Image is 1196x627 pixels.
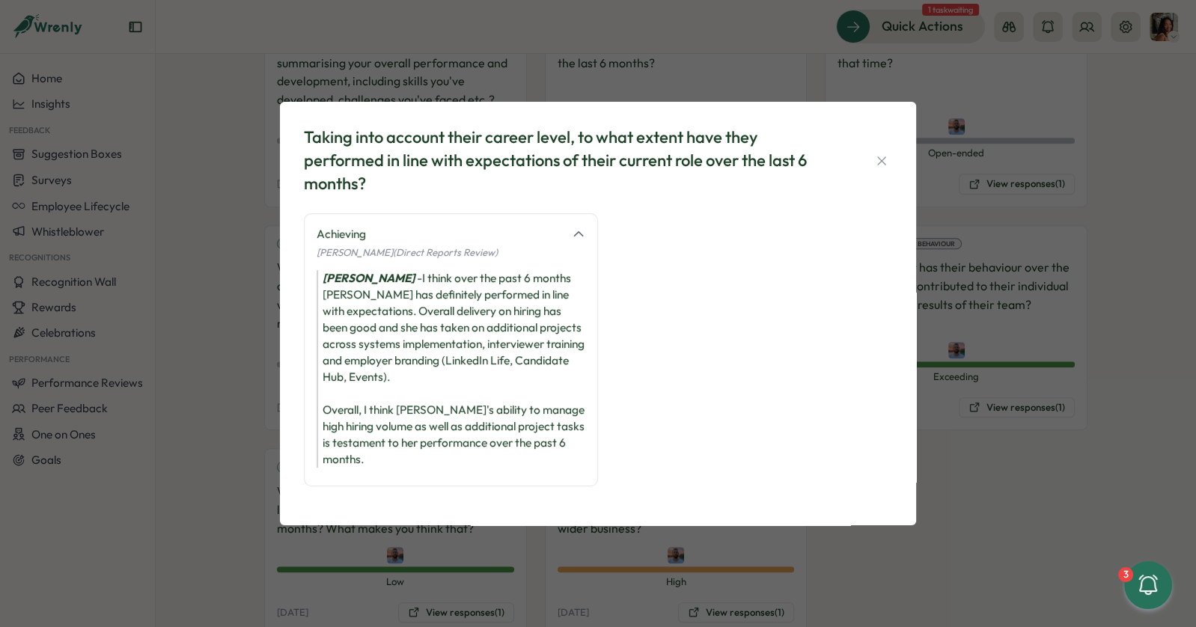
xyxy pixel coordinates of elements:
[1118,567,1133,582] div: 3
[317,270,585,468] div: - I think over the past 6 months [PERSON_NAME] has definitely performed in line with expectations...
[323,271,415,285] i: [PERSON_NAME]
[304,126,835,195] div: Taking into account their career level, to what extent have they performed in line with expectati...
[317,226,563,242] div: Achieving
[1124,561,1172,609] button: 3
[317,246,498,258] span: [PERSON_NAME] (Direct Reports Review)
